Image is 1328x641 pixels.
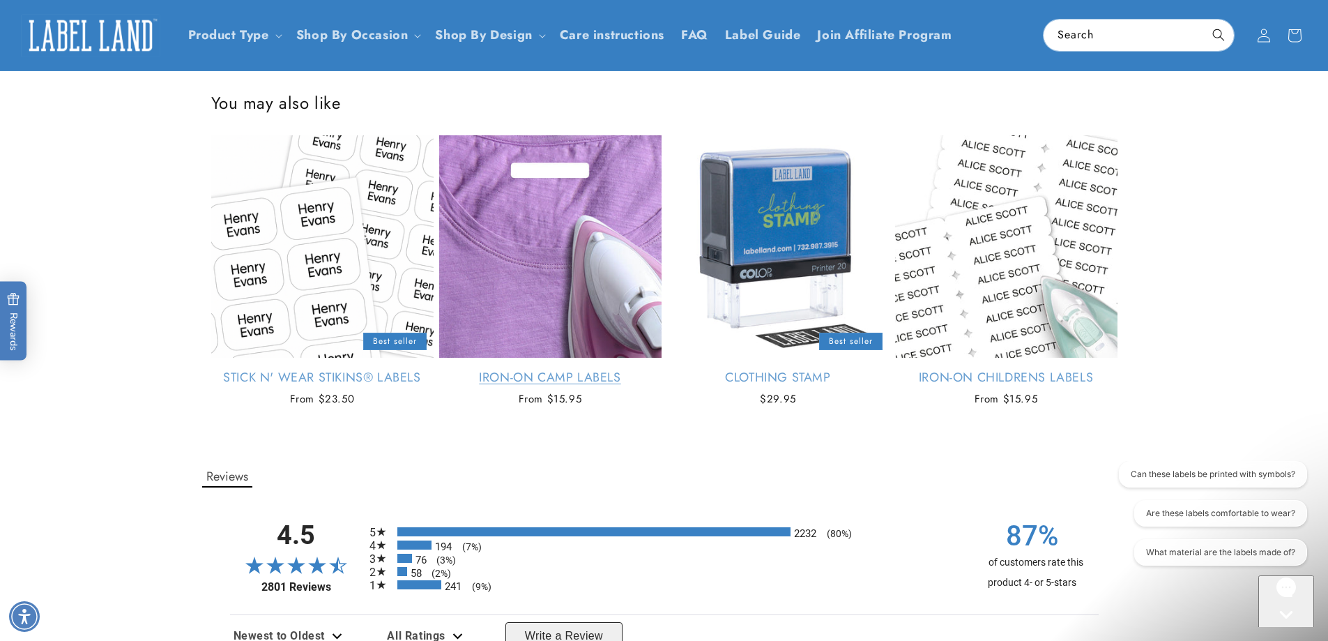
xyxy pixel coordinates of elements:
[211,92,1117,114] h2: You may also like
[188,26,269,44] a: Product Type
[455,541,482,552] span: (7%)
[966,520,1099,552] span: 87%
[7,292,20,350] span: Rewards
[369,539,388,552] span: 4
[895,370,1117,386] a: Iron-On Childrens Labels
[794,527,816,540] span: 2232
[230,557,362,573] span: 4.5-star overall rating
[21,14,160,57] img: Label Land
[560,27,664,43] span: Care instructions
[288,19,427,52] summary: Shop By Occasion
[369,527,959,536] li: 2232 5-star reviews, 80% of total reviews
[230,522,362,548] span: 4.5
[180,19,288,52] summary: Product Type
[369,580,959,589] li: 241 1-star reviews, 9% of total reviews
[369,567,959,576] li: 58 2-star reviews, 2% of total reviews
[465,581,491,592] span: (9%)
[1203,20,1234,50] button: Search
[681,27,708,43] span: FAQ
[9,601,40,632] div: Accessibility Menu
[429,555,456,566] span: (3%)
[369,554,959,563] li: 76 3-star reviews, 3% of total reviews
[415,554,427,566] span: 76
[1258,575,1314,627] iframe: Gorgias live chat messenger
[427,19,551,52] summary: Shop By Design
[425,568,451,579] span: (2%)
[296,27,409,43] span: Shop By Occasion
[230,580,362,594] a: 2801 Reviews - open in a new tab
[1109,461,1314,578] iframe: Gorgias live chat conversation starters
[411,567,422,580] span: 58
[445,580,461,593] span: 241
[211,370,434,386] a: Stick N' Wear Stikins® Labels
[717,19,809,52] a: Label Guide
[817,27,952,43] span: Join Affiliate Program
[369,526,388,539] span: 5
[809,19,960,52] a: Join Affiliate Program
[369,552,388,566] span: 3
[551,19,673,52] a: Care instructions
[725,27,801,43] span: Label Guide
[202,467,252,488] button: Reviews
[16,8,166,62] a: Label Land
[667,370,890,386] a: Clothing Stamp
[988,557,1083,588] span: of customers rate this product 4- or 5-stars
[439,370,662,386] a: Iron-On Camp Labels
[435,541,452,553] span: 194
[369,566,388,579] span: 2
[369,579,388,592] span: 1
[673,19,717,52] a: FAQ
[369,541,959,550] li: 194 4-star reviews, 7% of total reviews
[820,528,852,539] span: (80%)
[435,26,532,44] a: Shop By Design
